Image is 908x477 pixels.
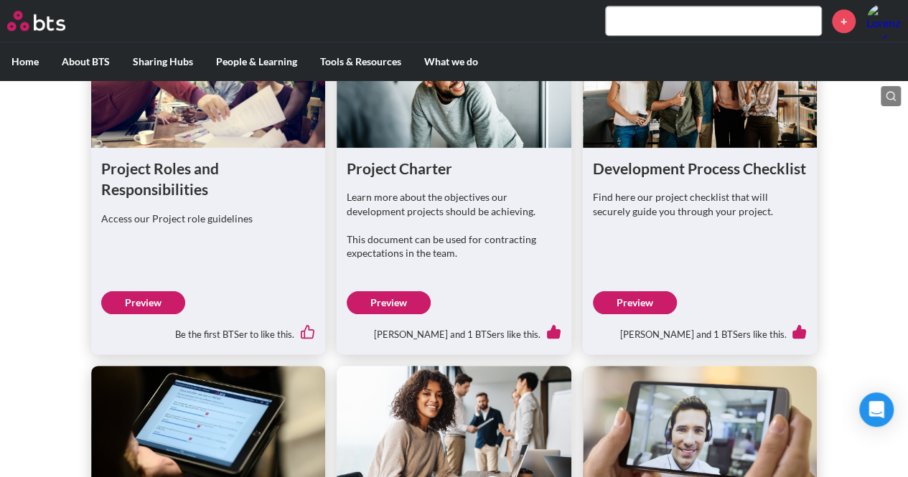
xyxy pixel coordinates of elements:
div: Open Intercom Messenger [859,392,894,427]
p: This document can be used for contracting expectations in the team. [347,232,561,260]
p: Access our Project role guidelines [101,212,316,226]
a: Go home [7,11,92,31]
label: Sharing Hubs [121,43,205,80]
div: Be the first BTSer to like this. [101,314,316,344]
label: Tools & Resources [309,43,413,80]
p: Learn more about the objectives our development projects should be achieving. [347,190,561,218]
h1: Project Charter [347,158,561,179]
a: Preview [347,291,431,314]
a: Profile [866,4,901,38]
h1: Project Roles and Responsibilities [101,158,316,200]
a: Preview [101,291,185,314]
label: What we do [413,43,490,80]
img: BTS Logo [7,11,65,31]
div: [PERSON_NAME] and 1 BTSers like this. [347,314,561,344]
a: Preview [593,291,677,314]
p: Find here our project checklist that will securely guide you through your project. [593,190,808,218]
div: [PERSON_NAME] and 1 BTSers like this. [593,314,808,344]
a: + [832,9,856,33]
label: About BTS [50,43,121,80]
img: Lorenzo Andretti [866,4,901,38]
h1: Development Process Checklist [593,158,808,179]
label: People & Learning [205,43,309,80]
